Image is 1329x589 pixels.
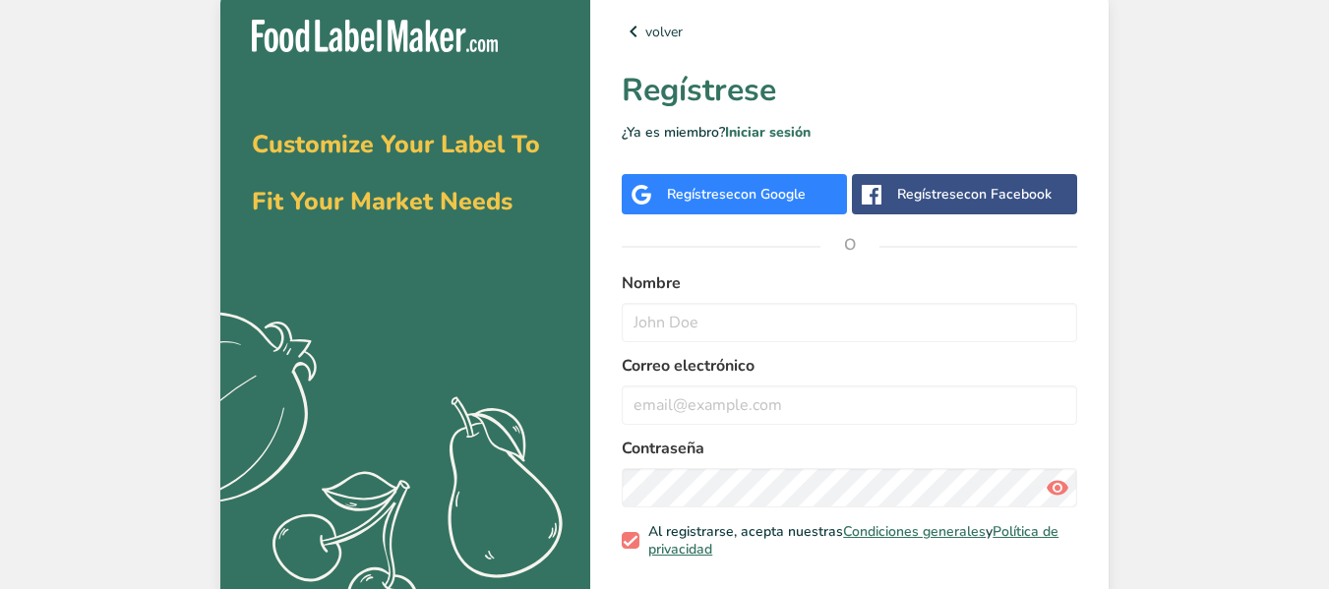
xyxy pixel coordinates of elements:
a: Iniciar sesión [725,123,811,142]
input: John Doe [622,303,1077,342]
p: ¿Ya es miembro? [622,122,1077,143]
a: Condiciones generales [843,522,986,541]
a: volver [622,20,1077,43]
h1: Regístrese [622,67,1077,114]
span: O [820,215,879,274]
div: Regístrese [667,184,806,205]
img: Food Label Maker [252,20,498,52]
div: Regístrese [897,184,1052,205]
span: con Facebook [964,185,1052,204]
span: Al registrarse, acepta nuestras y [639,523,1070,558]
span: Customize Your Label To Fit Your Market Needs [252,128,540,218]
label: Correo electrónico [622,354,1077,378]
label: Nombre [622,271,1077,295]
label: Contraseña [622,437,1077,460]
input: email@example.com [622,385,1077,425]
span: con Google [734,185,806,204]
a: Política de privacidad [648,522,1058,559]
